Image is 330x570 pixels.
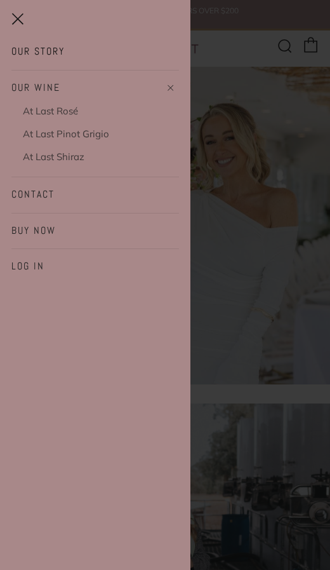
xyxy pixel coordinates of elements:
[23,147,179,166] a: At Last Shiraz
[23,125,179,144] a: At Last Pinot Grigio
[11,78,179,98] a: Our Wine
[11,257,179,277] a: Log in
[23,102,179,121] a: At Last Rosé
[11,221,179,241] a: Buy Now
[11,185,179,205] a: Contact
[11,42,179,62] a: Our Story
